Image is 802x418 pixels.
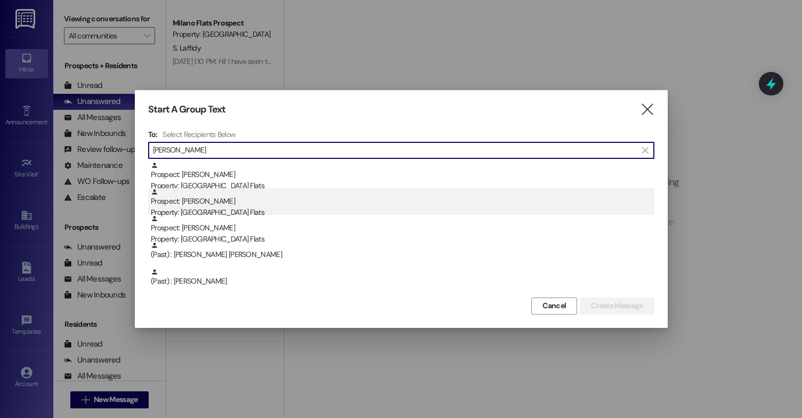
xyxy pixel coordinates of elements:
[148,188,654,215] div: Prospect: [PERSON_NAME]Property: [GEOGRAPHIC_DATA] Flats
[151,268,654,287] div: (Past) : [PERSON_NAME]
[591,300,643,311] span: Create Message
[640,104,654,115] i: 
[148,215,654,242] div: Prospect: [PERSON_NAME]Property: [GEOGRAPHIC_DATA] Flats
[148,242,654,268] div: (Past) : [PERSON_NAME] [PERSON_NAME]
[148,268,654,295] div: (Past) : [PERSON_NAME]
[153,143,637,158] input: Search for any contact or apartment
[151,207,654,218] div: Property: [GEOGRAPHIC_DATA] Flats
[148,162,654,188] div: Prospect: [PERSON_NAME]Property: [GEOGRAPHIC_DATA] Flats
[642,146,648,155] i: 
[148,103,226,116] h3: Start A Group Text
[542,300,566,311] span: Cancel
[151,234,654,245] div: Property: [GEOGRAPHIC_DATA] Flats
[151,162,654,192] div: Prospect: [PERSON_NAME]
[163,130,236,139] h4: Select Recipients Below
[151,188,654,219] div: Prospect: [PERSON_NAME]
[580,298,654,315] button: Create Message
[531,298,577,315] button: Cancel
[151,180,654,191] div: Property: [GEOGRAPHIC_DATA] Flats
[148,130,158,139] h3: To:
[637,142,654,158] button: Clear text
[151,242,654,260] div: (Past) : [PERSON_NAME] [PERSON_NAME]
[151,215,654,245] div: Prospect: [PERSON_NAME]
